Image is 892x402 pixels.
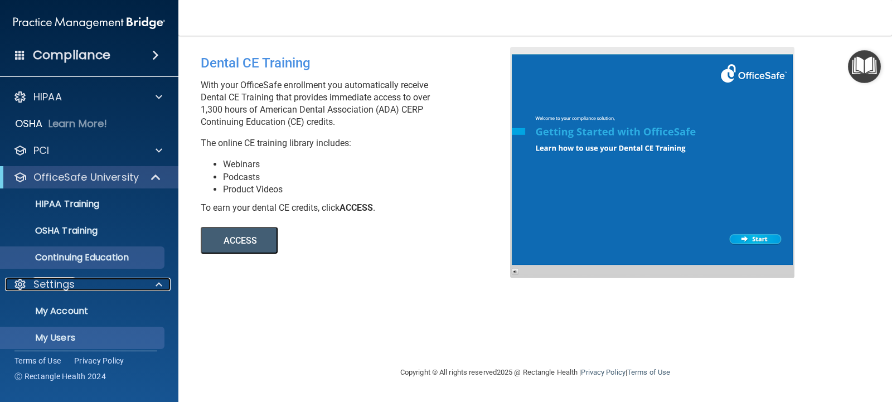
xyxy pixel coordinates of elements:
[848,50,881,83] button: Open Resource Center
[13,278,162,291] a: Settings
[332,355,739,390] div: Copyright © All rights reserved 2025 @ Rectangle Health | |
[340,202,373,213] b: ACCESS
[33,47,110,63] h4: Compliance
[7,198,99,210] p: HIPAA Training
[33,90,62,104] p: HIPAA
[581,368,625,376] a: Privacy Policy
[33,278,75,291] p: Settings
[627,368,670,376] a: Terms of Use
[74,355,124,366] a: Privacy Policy
[7,225,98,236] p: OSHA Training
[33,171,139,184] p: OfficeSafe University
[13,144,162,157] a: PCI
[7,332,159,343] p: My Users
[13,90,162,104] a: HIPAA
[201,237,506,245] a: ACCESS
[7,306,159,317] p: My Account
[201,137,518,149] p: The online CE training library includes:
[49,117,108,130] p: Learn More!
[13,12,165,34] img: PMB logo
[7,252,159,263] p: Continuing Education
[223,158,518,171] li: Webinars
[15,117,43,130] p: OSHA
[13,171,162,184] a: OfficeSafe University
[223,183,518,196] li: Product Videos
[201,47,518,79] div: Dental CE Training
[223,171,518,183] li: Podcasts
[201,227,278,254] button: ACCESS
[14,355,61,366] a: Terms of Use
[699,333,879,378] iframe: Drift Widget Chat Controller
[201,202,518,214] div: To earn your dental CE credits, click .
[201,79,518,128] p: With your OfficeSafe enrollment you automatically receive Dental CE Training that provides immedi...
[14,371,106,382] span: Ⓒ Rectangle Health 2024
[33,144,49,157] p: PCI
